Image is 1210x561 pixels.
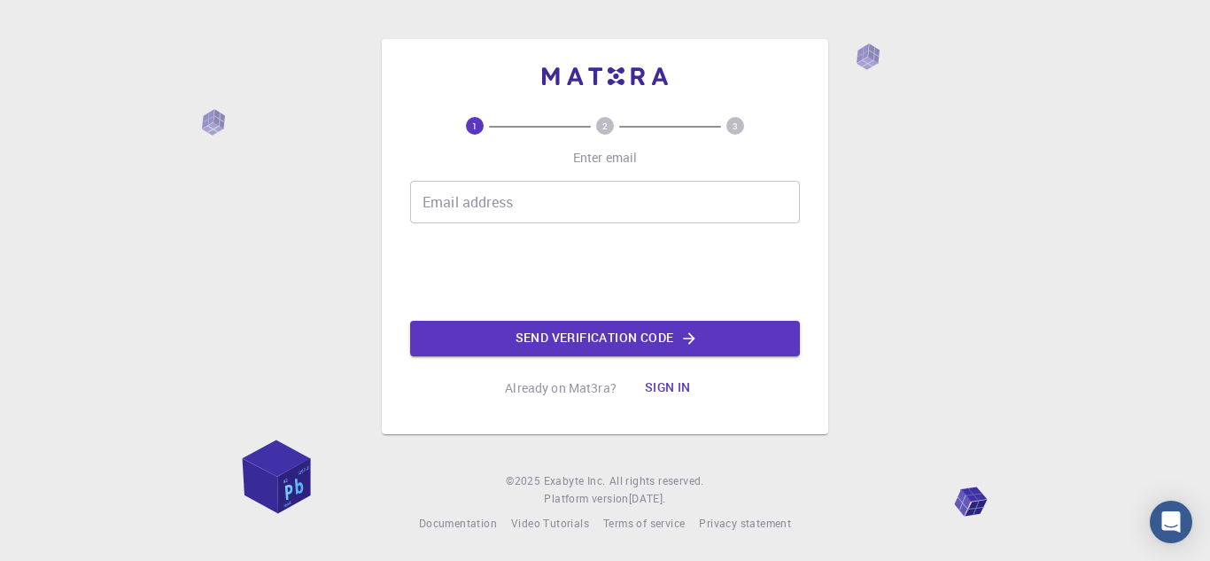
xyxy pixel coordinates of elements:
[506,472,543,490] span: © 2025
[1150,501,1192,543] div: Open Intercom Messenger
[419,516,497,530] span: Documentation
[470,238,740,307] iframe: reCAPTCHA
[631,370,705,406] button: Sign in
[472,120,477,132] text: 1
[511,515,589,533] a: Video Tutorials
[629,490,666,508] a: [DATE].
[699,516,791,530] span: Privacy statement
[544,473,606,487] span: Exabyte Inc.
[602,120,608,132] text: 2
[511,516,589,530] span: Video Tutorials
[544,472,606,490] a: Exabyte Inc.
[629,491,666,505] span: [DATE] .
[573,149,638,167] p: Enter email
[603,516,685,530] span: Terms of service
[733,120,738,132] text: 3
[603,515,685,533] a: Terms of service
[609,472,704,490] span: All rights reserved.
[410,321,800,356] button: Send verification code
[419,515,497,533] a: Documentation
[544,490,628,508] span: Platform version
[505,379,617,397] p: Already on Mat3ra?
[699,515,791,533] a: Privacy statement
